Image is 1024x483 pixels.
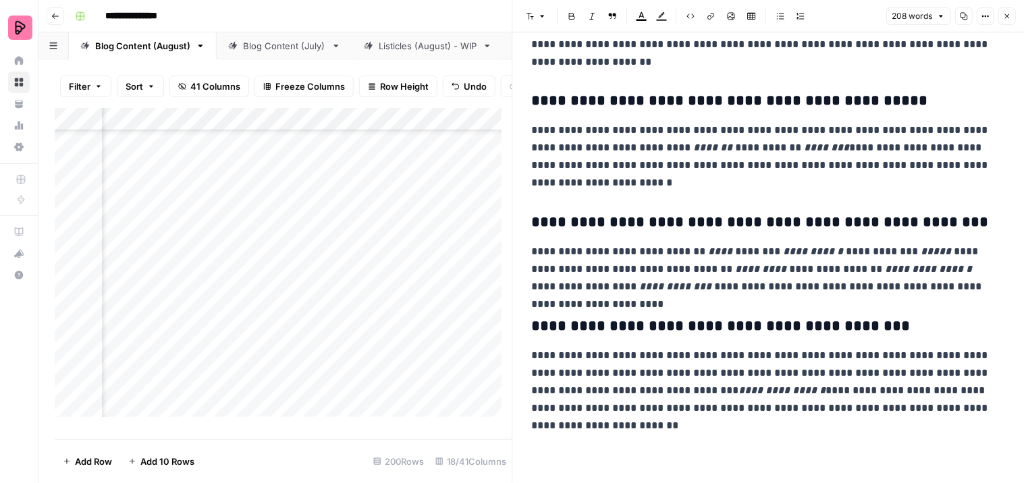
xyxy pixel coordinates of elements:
[60,76,111,97] button: Filter
[380,80,429,93] span: Row Height
[9,244,29,264] div: What's new?
[430,451,512,472] div: 18/41 Columns
[217,32,352,59] a: Blog Content (July)
[69,80,90,93] span: Filter
[504,32,639,59] a: Blog Content (May)
[8,16,32,40] img: Preply Logo
[117,76,164,97] button: Sort
[8,264,30,286] button: Help + Support
[464,80,487,93] span: Undo
[368,451,430,472] div: 200 Rows
[8,221,30,243] a: AirOps Academy
[8,115,30,136] a: Usage
[379,39,477,53] div: Listicles (August) - WIP
[126,80,143,93] span: Sort
[55,451,120,472] button: Add Row
[120,451,203,472] button: Add 10 Rows
[443,76,495,97] button: Undo
[8,93,30,115] a: Your Data
[892,10,933,22] span: 208 words
[886,7,951,25] button: 208 words
[8,11,30,45] button: Workspace: Preply
[8,243,30,264] button: What's new?
[140,455,194,468] span: Add 10 Rows
[95,39,190,53] div: Blog Content (August)
[352,32,504,59] a: Listicles (August) - WIP
[8,136,30,158] a: Settings
[8,72,30,93] a: Browse
[8,50,30,72] a: Home
[254,76,354,97] button: Freeze Columns
[359,76,437,97] button: Row Height
[169,76,249,97] button: 41 Columns
[190,80,240,93] span: 41 Columns
[275,80,345,93] span: Freeze Columns
[69,32,217,59] a: Blog Content (August)
[75,455,112,468] span: Add Row
[243,39,326,53] div: Blog Content (July)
